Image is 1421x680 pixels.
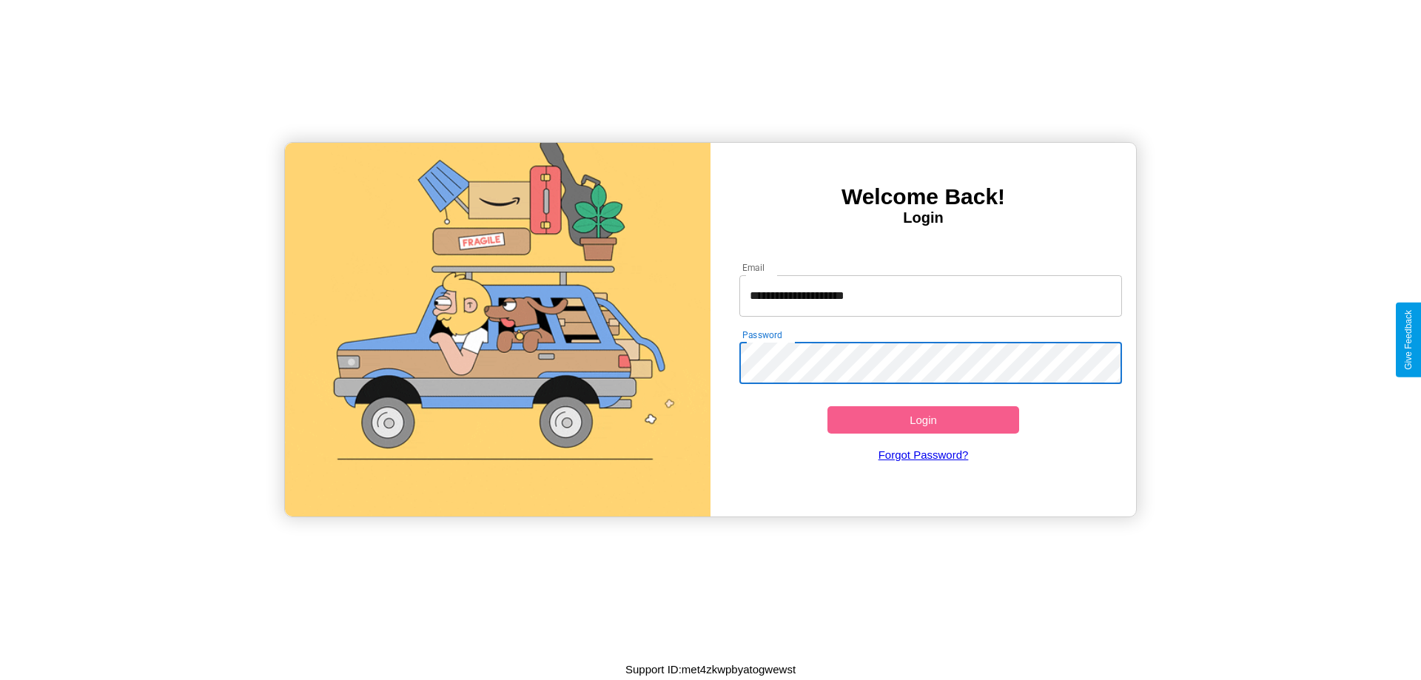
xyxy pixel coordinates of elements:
[742,329,782,341] label: Password
[710,184,1136,209] h3: Welcome Back!
[285,143,710,516] img: gif
[625,659,796,679] p: Support ID: met4zkwpbyatogwewst
[1403,310,1414,370] div: Give Feedback
[732,434,1115,476] a: Forgot Password?
[827,406,1019,434] button: Login
[742,261,765,274] label: Email
[710,209,1136,226] h4: Login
